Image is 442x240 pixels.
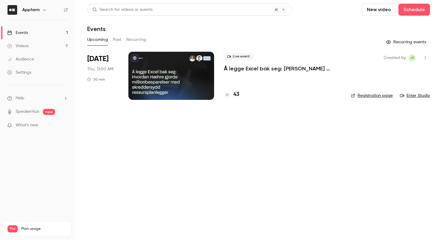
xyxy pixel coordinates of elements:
[383,37,430,47] button: Recurring events
[7,43,29,49] div: Videos
[16,109,39,115] a: SpeakerHub
[408,54,416,61] span: Julie Remen
[7,69,31,75] div: Settings
[7,30,28,36] div: Events
[224,65,341,72] a: Å legge Excel bak seg: [PERSON_NAME] gjorde millionbesparelser med skreddersydd ressursplanlegger
[87,25,106,32] h1: Events
[87,54,109,64] span: [DATE]
[410,54,414,61] span: JR
[224,53,253,60] span: Live event
[87,35,108,45] button: Upcoming
[16,95,24,101] span: Help
[8,5,17,15] img: Appfarm
[8,225,18,232] span: Pro
[224,91,239,99] a: 43
[87,52,119,100] div: Sep 18 Thu, 11:00 AM (Europe/Oslo)
[16,122,38,128] span: What's new
[21,226,68,231] span: Plan usage
[398,4,430,16] button: Schedule
[87,66,113,72] span: Thu, 11:00 AM
[7,95,68,101] li: help-dropdown-opener
[43,109,55,115] span: new
[22,7,40,13] h6: Appfarm
[92,7,152,13] div: Search for videos or events
[126,35,146,45] button: Recurring
[87,77,105,82] div: 30 min
[113,35,121,45] button: Past
[362,4,396,16] button: New video
[384,54,406,61] span: Created by
[233,91,239,99] h4: 43
[7,56,34,62] div: Audience
[400,93,430,99] a: Enter Studio
[351,93,393,99] a: Registration page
